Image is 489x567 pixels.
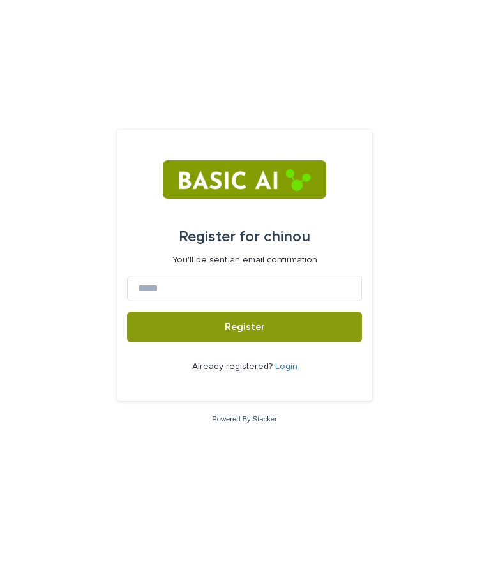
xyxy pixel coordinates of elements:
[172,255,317,266] p: You'll be sent an email confirmation
[163,160,326,199] img: RtIB8pj2QQiOZo6waziI
[179,219,310,255] div: chinou
[179,229,260,245] span: Register for
[127,312,362,342] button: Register
[275,362,297,371] a: Login
[212,415,276,423] a: Powered By Stacker
[225,322,265,332] span: Register
[192,362,275,371] span: Already registered?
